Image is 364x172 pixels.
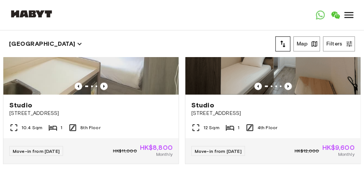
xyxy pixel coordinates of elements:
[9,39,82,49] button: [GEOGRAPHIC_DATA]
[156,151,173,158] span: Monthly
[191,110,355,117] span: [STREET_ADDRESS]
[284,83,292,90] button: Previous image
[257,124,277,131] span: 4th Floor
[323,36,355,51] button: Filters
[238,124,239,131] span: 1
[322,144,355,151] span: HK$9,600
[195,148,242,154] span: Move-in from [DATE]
[293,36,320,51] button: Map
[9,101,32,110] span: Studio
[75,83,82,90] button: Previous image
[60,124,62,131] span: 1
[100,83,108,90] button: Previous image
[140,144,173,151] span: HK$8,800
[9,10,54,18] img: Habyt
[80,124,100,131] span: 8th Floor
[191,101,214,110] span: Studio
[295,148,319,154] span: HK$12,000
[275,36,290,51] button: tune
[254,83,262,90] button: Previous image
[203,124,220,131] span: 12 Sqm
[9,110,173,117] span: [STREET_ADDRESS]
[13,148,60,154] span: Move-in from [DATE]
[113,148,137,154] span: HK$11,000
[338,151,355,158] span: Monthly
[21,124,42,131] span: 10.4 Sqm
